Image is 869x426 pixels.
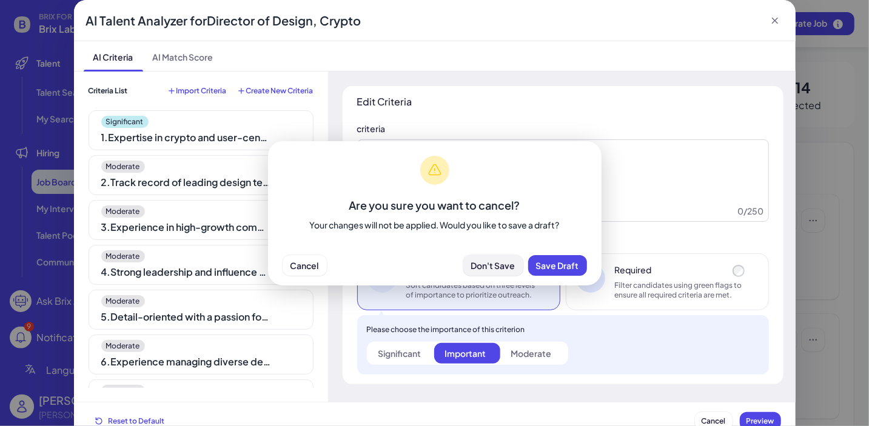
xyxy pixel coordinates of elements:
div: Are you sure you want to cancel? [349,197,520,214]
span: Cancel [290,260,319,271]
button: Save Draft [528,255,587,276]
button: Cancel [283,255,327,276]
span: Don't Save [471,260,515,271]
span: Save Draft [536,260,579,271]
div: Your changes will not be applied. Would you like to save a draft? [310,219,560,231]
button: Don't Save [463,255,523,276]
